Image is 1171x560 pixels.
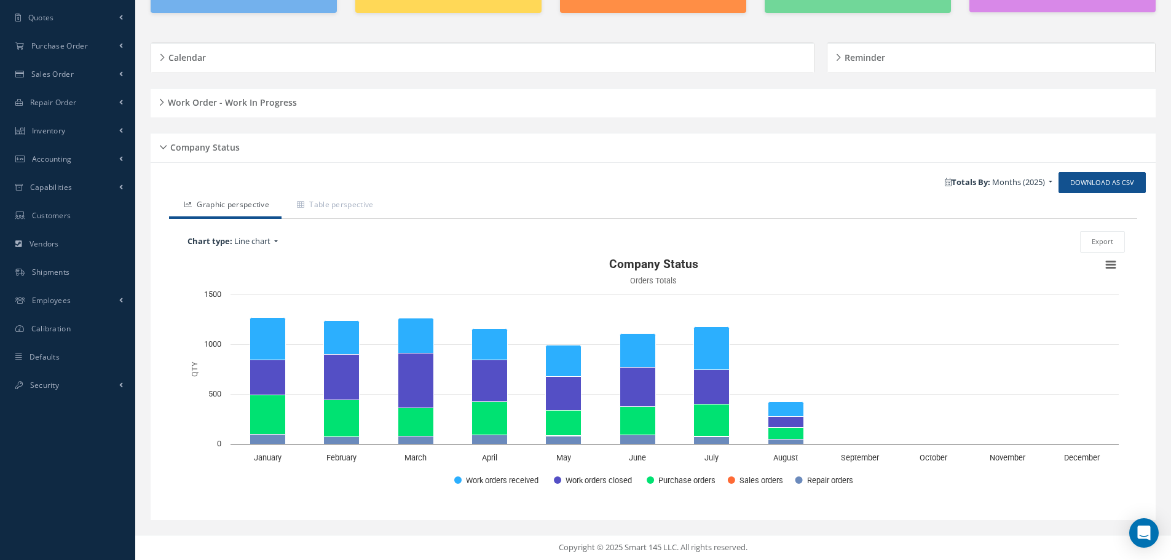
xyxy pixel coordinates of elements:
text: 0 [217,439,221,448]
path: January, 351. Work orders closed. [250,360,286,395]
path: June, 281. Purchase orders. [620,406,656,435]
text: November [990,453,1026,462]
span: Vendors [30,239,59,249]
text: October [920,453,948,462]
a: Graphic perspective [169,193,282,219]
h5: Company Status [167,138,240,153]
path: April, 418. Work orders closed. [472,360,508,401]
path: August, 116. Purchase orders. [768,427,804,439]
path: July, 350. Work orders closed. [694,369,730,404]
path: June, 398. Work orders closed. [620,367,656,406]
div: Open Intercom Messenger [1129,518,1159,548]
path: February, 339. Work orders received. [324,320,360,354]
span: Repair Order [30,97,77,108]
path: February, 73. Repair orders. [324,436,360,444]
text: March [404,453,427,462]
svg: Interactive chart [181,253,1125,499]
path: April, 331. Purchase orders. [472,401,508,435]
path: May, 342. Work orders closed. [546,376,582,410]
text: June [629,453,646,462]
path: June, 90. Repair orders. [620,435,656,444]
path: February, 453. Work orders closed. [324,354,360,400]
a: Download as CSV [1059,172,1146,194]
path: May, 78. Repair orders. [546,436,582,444]
span: Security [30,380,59,390]
button: Export [1080,231,1125,253]
path: May, 255. Purchase orders. [546,410,582,435]
span: Line chart [234,235,270,246]
path: July, 320. Purchase orders. [694,404,730,436]
text: Orders Totals [630,276,677,285]
g: Repair orders, bar series 5 of 5 with 12 bars. [250,434,1098,444]
span: Calibration [31,323,71,334]
b: Totals By: [945,176,990,187]
button: Show Repair orders [795,475,854,485]
text: January [254,453,282,462]
path: April, 90. Repair orders. [472,435,508,444]
path: January, 429. Work orders received. [250,317,286,360]
button: Show Purchase orders [647,475,714,485]
text: August [773,453,798,462]
text: February [326,453,357,462]
path: May, 3. Sales orders. [546,435,582,436]
div: Copyright © 2025 Smart 145 LLC. All rights reserved. [148,542,1159,554]
text: Company Status [609,257,698,271]
path: August, 48. Repair orders. [768,439,804,444]
h5: Work Order - Work In Progress [164,93,297,108]
path: March, 549. Work orders closed. [398,353,434,408]
text: December [1064,453,1100,462]
h5: Reminder [841,49,885,63]
div: Company Status. Highcharts interactive chart. [181,253,1125,499]
text: July [704,453,719,462]
text: 1000 [204,339,221,349]
button: View chart menu, Company Status [1102,256,1119,274]
span: Sales Order [31,69,74,79]
span: Shipments [32,267,70,277]
a: Chart type: Line chart [181,232,484,251]
path: August, 147. Work orders received. [768,401,804,416]
button: Show Sales orders [728,475,782,485]
h5: Calendar [165,49,206,63]
text: May [556,453,571,462]
span: Employees [32,295,71,306]
button: Show Work orders closed [554,475,633,485]
text: April [482,453,497,462]
path: July, 429. Work orders received. [694,326,730,369]
path: March, 286. Purchase orders. [398,408,434,436]
path: August, 110. Work orders closed. [768,416,804,427]
a: Table perspective [282,193,385,219]
span: Inventory [32,125,66,136]
path: March, 76. Repair orders. [398,436,434,444]
span: Customers [32,210,71,221]
path: January, 395. Purchase orders. [250,395,286,434]
b: Chart type: [187,235,232,246]
button: Show Work orders received [454,475,540,485]
text: QTY [190,361,199,377]
span: Capabilities [30,182,73,192]
path: January, 95. Repair orders. [250,434,286,444]
path: July, 74. Repair orders. [694,436,730,444]
a: Totals By: Months (2025) [939,173,1059,192]
g: Purchase orders, bar series 3 of 5 with 12 bars. [250,395,1098,444]
text: 1500 [204,290,221,299]
path: February, 371. Purchase orders. [324,400,360,436]
text: September [841,453,880,462]
path: June, 341. Work orders received. [620,333,656,367]
span: Purchase Order [31,41,88,51]
span: Months (2025) [992,176,1045,187]
path: May, 313. Work orders received. [546,345,582,376]
span: Accounting [32,154,72,164]
path: April, 320. Work orders received. [472,328,508,360]
path: March, 350. Work orders received. [398,318,434,353]
text: 500 [208,389,221,398]
span: Quotes [28,12,54,23]
span: Defaults [30,352,60,362]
